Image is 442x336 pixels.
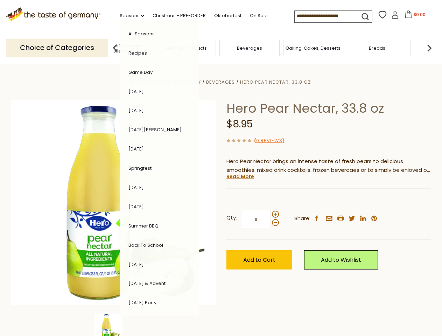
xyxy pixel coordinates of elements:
[414,12,426,17] span: $0.00
[128,184,144,191] a: [DATE]
[226,250,292,269] button: Add to Cart
[128,261,144,268] a: [DATE]
[11,100,216,305] img: Hero Pear Nectar, 33.8 oz
[128,299,156,306] a: [DATE] Party
[286,45,341,51] a: Baking, Cakes, Desserts
[226,157,431,175] p: Hero Pear Nectar brings an intense taste of fresh pears to delicious smoothies, mixed drink cockt...
[128,69,153,76] a: Game Day
[128,146,144,152] a: [DATE]
[128,242,163,248] a: Back to School
[128,126,182,133] a: [DATE][PERSON_NAME]
[153,12,206,20] a: Christmas - PRE-ORDER
[256,137,282,145] a: 0 Reviews
[243,256,275,264] span: Add to Cart
[128,88,144,95] a: [DATE]
[237,45,262,51] a: Beverages
[422,41,436,55] img: next arrow
[206,79,235,85] a: Beverages
[400,10,430,21] button: $0.00
[128,50,147,56] a: Recipes
[240,79,311,85] a: Hero Pear Nectar, 33.8 oz
[226,213,237,222] strong: Qty:
[128,280,166,287] a: [DATE] & Advent
[250,12,268,20] a: On Sale
[128,203,144,210] a: [DATE]
[226,100,431,116] h1: Hero Pear Nectar, 33.8 oz
[254,137,285,144] span: ( )
[108,41,122,55] img: previous arrow
[369,45,385,51] a: Breads
[120,12,144,20] a: Seasons
[242,210,271,229] input: Qty:
[128,223,159,229] a: Summer BBQ
[214,12,241,20] a: Oktoberfest
[226,173,254,180] a: Read More
[226,117,253,131] span: $8.95
[128,165,152,171] a: Springfest
[304,250,378,269] a: Add to Wishlist
[128,107,144,114] a: [DATE]
[128,30,155,37] a: All Seasons
[294,214,310,223] span: Share:
[6,39,108,56] p: Choice of Categories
